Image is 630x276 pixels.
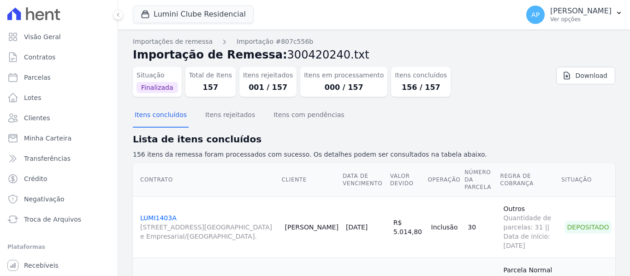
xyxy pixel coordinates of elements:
[140,223,278,241] span: [STREET_ADDRESS][GEOGRAPHIC_DATA] e Empresarial/[GEOGRAPHIC_DATA].
[556,67,615,84] a: Download
[137,70,178,80] dt: Situação
[281,196,342,258] td: [PERSON_NAME]
[137,82,178,93] span: Finalizada
[133,132,615,146] h2: Lista de itens concluídos
[203,104,257,128] button: Itens rejeitados
[4,210,114,229] a: Troca de Arquivos
[24,73,51,82] span: Parcelas
[390,163,428,197] th: Valor devido
[133,6,254,23] button: Lumini Clube Residencial
[464,163,499,197] th: Número da Parcela
[395,70,447,80] dt: Itens concluídos
[243,70,293,80] dt: Itens rejeitados
[133,47,615,63] h2: Importação de Remessa:
[4,149,114,168] a: Transferências
[4,256,114,275] a: Recebíveis
[24,174,48,183] span: Crédito
[243,82,293,93] dd: 001 / 157
[133,104,189,128] button: Itens concluídos
[133,37,615,47] nav: Breadcrumb
[304,82,384,93] dd: 000 / 157
[4,170,114,188] a: Crédito
[237,37,313,47] a: Importação #807c556b
[133,163,281,197] th: Contrato
[304,70,384,80] dt: Itens em processamento
[428,196,464,258] td: Inclusão
[189,82,232,93] dd: 157
[428,163,464,197] th: Operação
[272,104,346,128] button: Itens com pendências
[519,2,630,28] button: AP [PERSON_NAME] Ver opções
[24,93,42,102] span: Lotes
[281,163,342,197] th: Cliente
[499,196,561,258] td: Outros
[561,163,615,197] th: Situação
[503,213,557,250] span: Quantidade de parcelas: 31 || Data de início: [DATE]
[24,113,50,123] span: Clientes
[133,37,213,47] a: Importações de remessa
[24,261,59,270] span: Recebíveis
[390,196,428,258] td: R$ 5.014,80
[7,241,110,253] div: Plataformas
[4,190,114,208] a: Negativação
[499,163,561,197] th: Regra de Cobrança
[395,82,447,93] dd: 156 / 157
[4,48,114,66] a: Contratos
[4,109,114,127] a: Clientes
[550,16,612,23] p: Ver opções
[24,53,55,62] span: Contratos
[24,32,61,41] span: Visão Geral
[24,154,71,163] span: Transferências
[342,196,390,258] td: [DATE]
[4,68,114,87] a: Parcelas
[342,163,390,197] th: Data de Vencimento
[287,48,369,61] span: 300420240.txt
[133,150,615,159] p: 156 itens da remessa foram processados com sucesso. Os detalhes podem ser consultados na tabela a...
[4,28,114,46] a: Visão Geral
[24,194,65,204] span: Negativação
[550,6,612,16] p: [PERSON_NAME]
[189,70,232,80] dt: Total de Itens
[4,88,114,107] a: Lotes
[4,129,114,147] a: Minha Carteira
[24,215,81,224] span: Troca de Arquivos
[531,12,540,18] span: AP
[24,134,71,143] span: Minha Carteira
[565,221,612,234] div: Depositado
[464,196,499,258] td: 30
[140,214,278,241] a: LUMI1403A[STREET_ADDRESS][GEOGRAPHIC_DATA] e Empresarial/[GEOGRAPHIC_DATA].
